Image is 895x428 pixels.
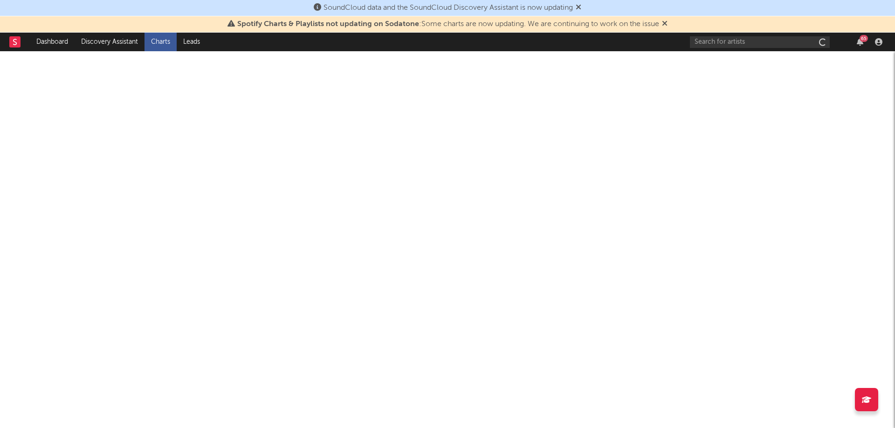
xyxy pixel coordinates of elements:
button: 65 [857,38,863,46]
a: Dashboard [30,33,75,51]
span: : Some charts are now updating. We are continuing to work on the issue [237,20,659,28]
div: 65 [860,35,868,42]
span: Dismiss [576,4,581,12]
a: Leads [177,33,207,51]
a: Discovery Assistant [75,33,145,51]
span: SoundCloud data and the SoundCloud Discovery Assistant is now updating [324,4,573,12]
span: Dismiss [662,20,668,28]
input: Search for artists [690,36,830,48]
a: Charts [145,33,177,51]
span: Spotify Charts & Playlists not updating on Sodatone [237,20,419,28]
